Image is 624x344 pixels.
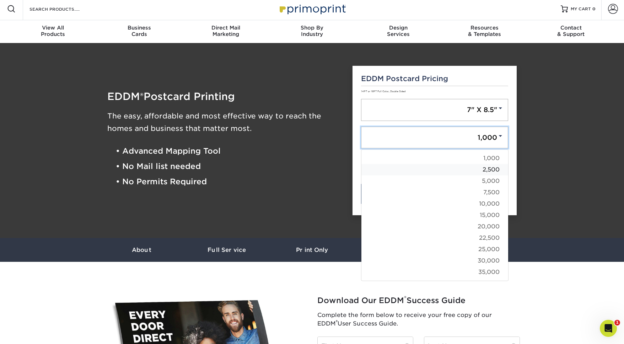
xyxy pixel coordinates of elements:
h2: Download Our EDDM Success Guide [317,296,520,305]
h3: The easy, affordable and most effective way to reach the homes and business that matter most. [107,110,342,135]
sup: ® [336,319,338,324]
a: Resources& Templates [441,20,528,43]
div: 7" X 8.5" [361,149,509,281]
a: 7,500 [361,187,508,198]
span: View All [10,25,96,31]
a: 2,500 [361,164,508,175]
span: Business [96,25,183,31]
a: 15,000 [361,210,508,221]
a: 5,000 [361,175,508,187]
span: 1 [614,320,620,326]
img: Primoprint [276,1,348,16]
div: Products [10,25,96,37]
iframe: Google Customer Reviews [2,322,60,342]
span: Resources [441,25,528,31]
a: 7" X 8.5" [361,99,509,121]
a: Shop ByIndustry [269,20,355,43]
h1: EDDM Postcard Printing [107,91,342,101]
a: 30,000 [361,255,508,266]
h3: Resources [355,247,440,253]
h5: EDDM Postcard Pricing [361,74,509,83]
a: 22,500 [361,232,508,244]
span: Shop By [269,25,355,31]
a: BusinessCards [96,20,183,43]
h3: Print Only [269,247,355,253]
div: & Templates [441,25,528,37]
div: Services [355,25,441,37]
a: Resources [355,238,440,262]
a: Direct MailMarketing [183,20,269,43]
a: 10,000 [361,198,508,210]
a: 35,000 [361,266,508,278]
a: 1,000 [361,127,509,149]
li: • No Mail list needed [116,159,342,174]
span: 0 [592,6,596,11]
span: Design [355,25,441,31]
h3: Full Service [184,247,269,253]
a: 20,000 [361,221,508,232]
div: Industry [269,25,355,37]
iframe: To enrich screen reader interactions, please activate Accessibility in Grammarly extension settings [600,320,617,337]
a: 25,000 [361,244,508,255]
a: 1,000 [361,153,508,164]
div: Cards [96,25,183,37]
span: MY CART [571,6,591,12]
a: View AllProducts [10,20,96,43]
sup: ® [404,295,407,302]
li: • No Permits Required [116,174,342,190]
a: Print Only [269,238,355,262]
div: & Support [528,25,614,37]
span: Contact [528,25,614,31]
div: Marketing [183,25,269,37]
input: SEARCH PRODUCTS..... [29,5,98,13]
a: About [99,238,184,262]
p: Complete the form below to receive your free copy of our EDDM User Success Guide. [317,311,520,328]
span: Direct Mail [183,25,269,31]
h3: About [99,247,184,253]
small: 14PT or 16PT Full Color, Double Sided [361,90,405,93]
li: • Advanced Mapping Tool [116,143,342,159]
a: DesignServices [355,20,441,43]
span: ® [140,91,144,101]
a: Full Service [184,238,269,262]
a: Contact& Support [528,20,614,43]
